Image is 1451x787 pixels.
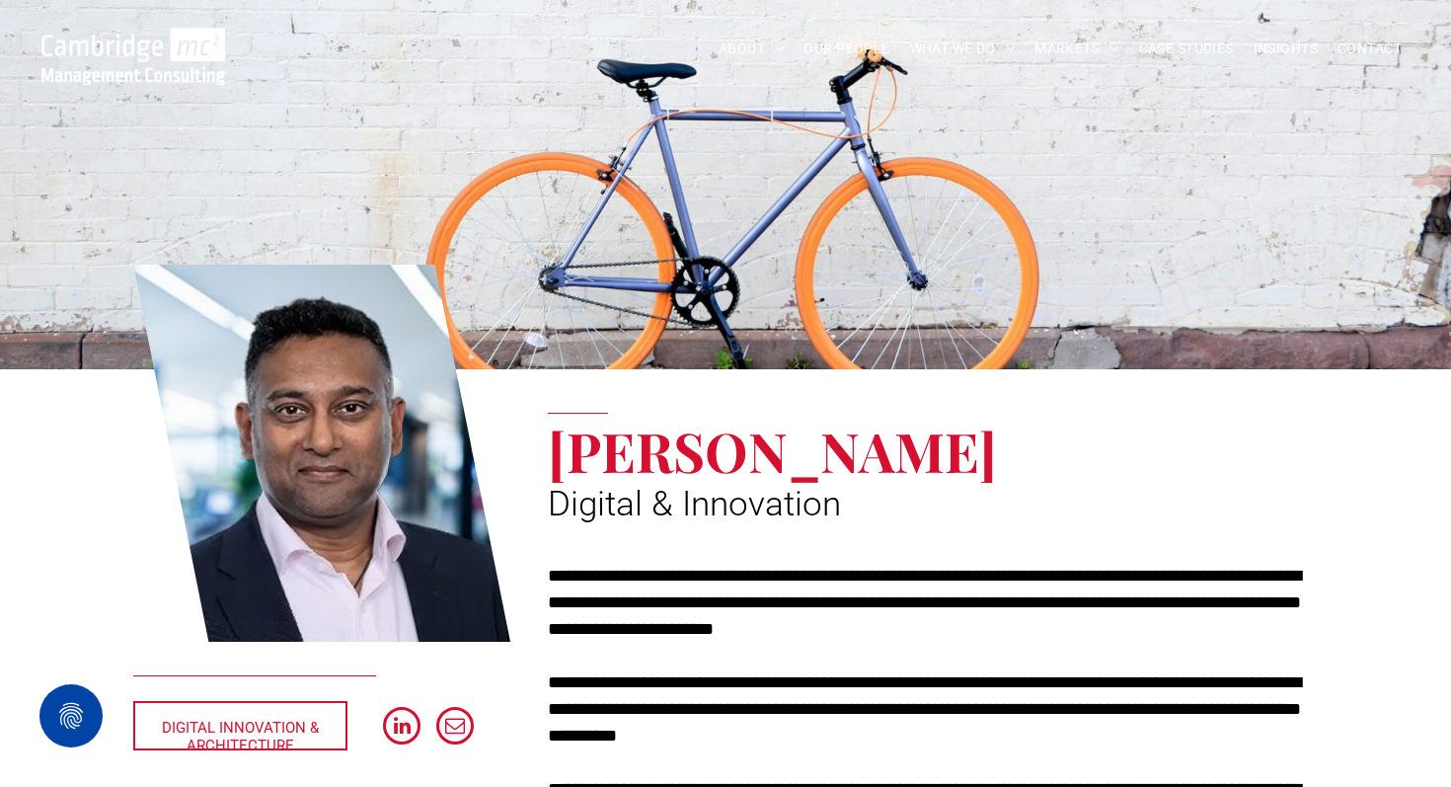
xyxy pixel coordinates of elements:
a: CONTACT [1328,34,1412,64]
a: email [436,707,474,749]
a: ABOUT [709,34,795,64]
span: DIGITAL INNOVATION & ARCHITECTURE [137,703,344,770]
a: OUR PEOPLE [794,34,899,64]
a: Rachi Weerasinghe | Digital & Innovation | Cambridge Management Consulting [133,262,510,645]
img: Go to Homepage [41,28,225,85]
a: linkedin [383,707,420,749]
a: INSIGHTS [1244,34,1328,64]
span: [PERSON_NAME] [548,414,997,487]
span: Digital & Innovation [548,484,841,524]
a: DIGITAL INNOVATION & ARCHITECTURE [133,701,347,750]
a: Your Business Transformed | Cambridge Management Consulting [41,31,225,51]
a: WHAT WE DO [900,34,1026,64]
a: CASE STUDIES [1129,34,1244,64]
a: MARKETS [1025,34,1128,64]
